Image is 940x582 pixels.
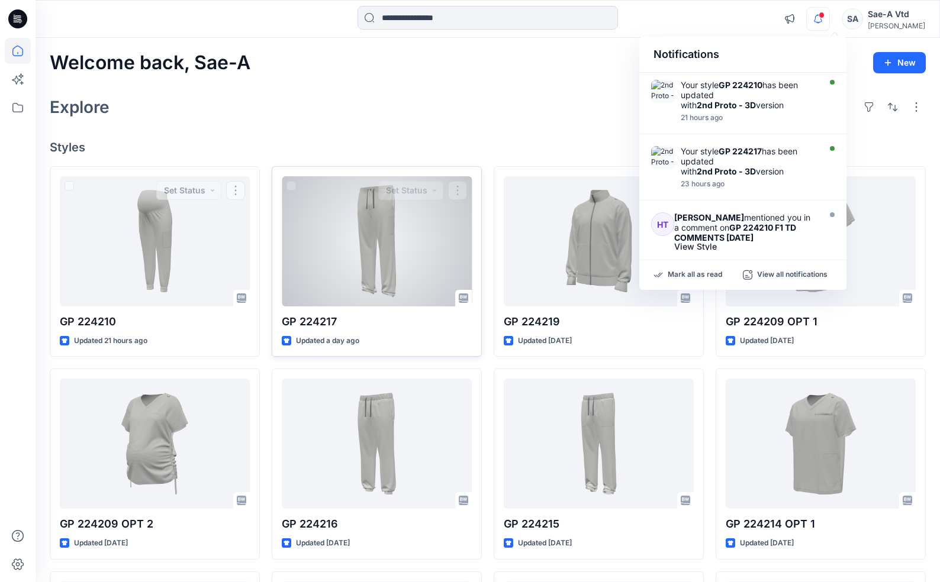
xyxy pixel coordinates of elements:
[668,270,722,280] p: Mark all as read
[296,335,359,347] p: Updated a day ago
[282,516,472,532] p: GP 224216
[60,313,250,330] p: GP 224210
[873,52,926,73] button: New
[697,100,756,110] strong: 2nd Proto - 3D
[296,537,350,549] p: Updated [DATE]
[639,37,846,73] div: Notifications
[50,140,926,154] h4: Styles
[74,335,147,347] p: Updated 21 hours ago
[60,379,250,509] a: GP 224209 OPT 2
[674,212,816,242] div: mentioned you in a comment on
[50,52,250,74] h2: Welcome back, Sae-A
[719,80,762,90] strong: GP 224210
[719,146,762,156] strong: GP 224217
[697,166,756,176] strong: 2nd Proto - 3D
[518,335,572,347] p: Updated [DATE]
[868,21,925,30] div: [PERSON_NAME]
[726,313,916,330] p: GP 224209 OPT 1
[504,313,694,330] p: GP 224219
[504,379,694,509] a: GP 224215
[726,516,916,532] p: GP 224214 OPT 1
[681,80,817,110] div: Your style has been updated with version
[681,180,817,188] div: Wednesday, August 27, 2025 00:05
[651,80,675,104] img: 2nd Proto - 3D
[681,146,817,176] div: Your style has been updated with version
[674,222,796,242] strong: GP 224210 F1 TD COMMENTS [DATE]
[868,7,925,21] div: Sae-A Vtd
[282,379,472,509] a: GP 224216
[60,176,250,306] a: GP 224210
[842,8,863,30] div: SA
[757,270,828,280] p: View all notifications
[726,379,916,509] a: GP 224214 OPT 1
[740,537,794,549] p: Updated [DATE]
[674,212,744,222] strong: [PERSON_NAME]
[60,516,250,532] p: GP 224209 OPT 2
[50,98,110,117] h2: Explore
[651,212,674,236] div: HT
[282,313,472,330] p: GP 224217
[518,537,572,549] p: Updated [DATE]
[74,537,128,549] p: Updated [DATE]
[504,516,694,532] p: GP 224215
[740,335,794,347] p: Updated [DATE]
[282,176,472,306] a: GP 224217
[674,242,816,251] div: View Style
[681,114,817,122] div: Wednesday, August 27, 2025 02:01
[651,146,675,170] img: 2nd Proto - 3D
[504,176,694,306] a: GP 224219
